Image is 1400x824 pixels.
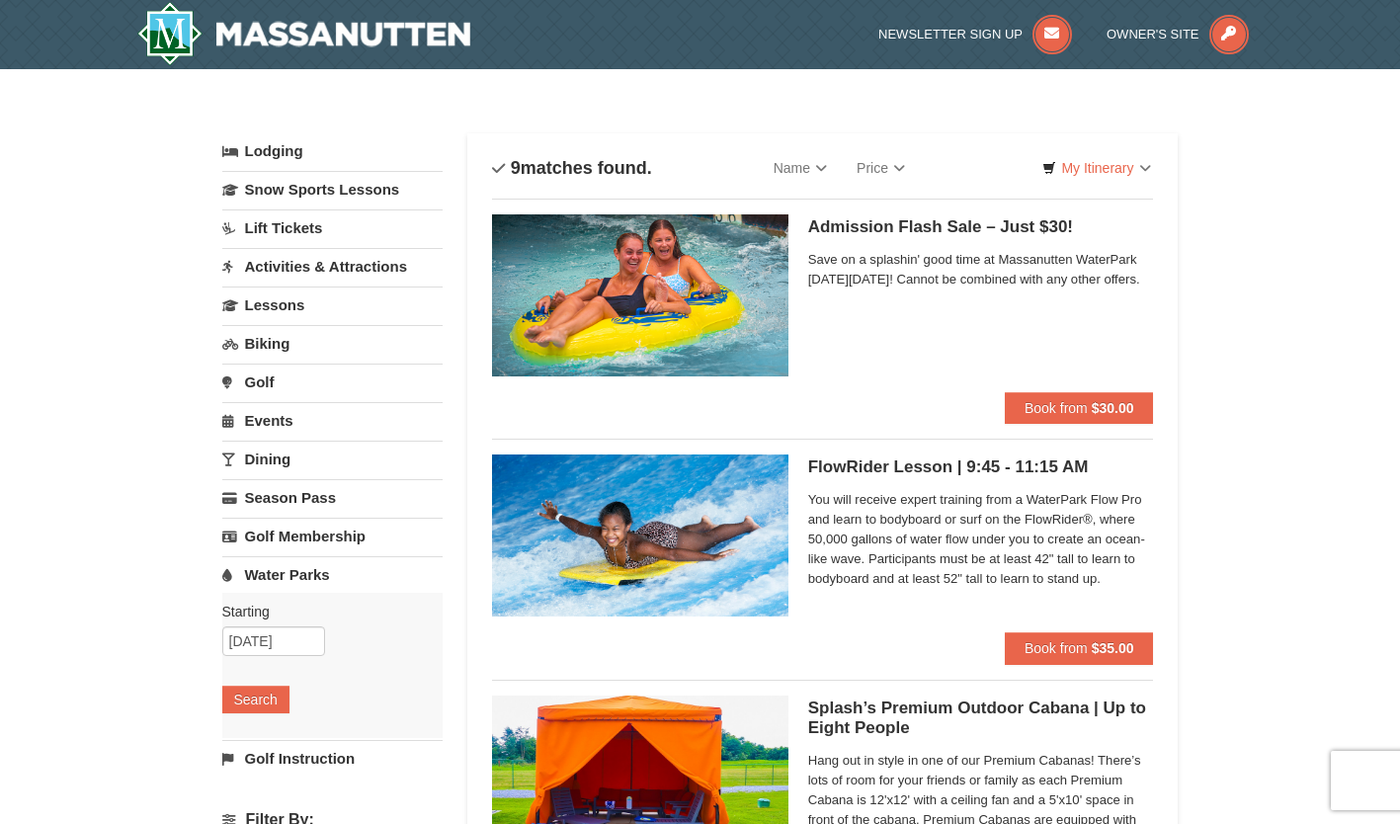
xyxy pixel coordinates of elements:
a: Season Pass [222,479,443,516]
a: Massanutten Resort [137,2,471,65]
a: Name [759,148,842,188]
a: Lift Tickets [222,209,443,246]
a: Snow Sports Lessons [222,171,443,207]
span: Book from [1025,400,1088,416]
a: Newsletter Sign Up [878,27,1072,41]
a: Lessons [222,287,443,323]
button: Book from $30.00 [1005,392,1154,424]
button: Search [222,686,289,713]
h5: Splash’s Premium Outdoor Cabana | Up to Eight People [808,699,1154,738]
span: Save on a splashin' good time at Massanutten WaterPark [DATE][DATE]! Cannot be combined with any ... [808,250,1154,289]
img: 6619917-216-363963c7.jpg [492,454,788,617]
a: Water Parks [222,556,443,593]
a: Price [842,148,920,188]
a: My Itinerary [1029,153,1163,183]
img: Massanutten Resort Logo [137,2,471,65]
span: Newsletter Sign Up [878,27,1023,41]
a: Events [222,402,443,439]
span: Book from [1025,640,1088,656]
img: 6619917-1618-f229f8f2.jpg [492,214,788,376]
strong: $30.00 [1092,400,1134,416]
strong: $35.00 [1092,640,1134,656]
label: Starting [222,602,428,621]
a: Owner's Site [1107,27,1249,41]
a: Biking [222,325,443,362]
a: Activities & Attractions [222,248,443,285]
button: Book from $35.00 [1005,632,1154,664]
span: Owner's Site [1107,27,1199,41]
span: You will receive expert training from a WaterPark Flow Pro and learn to bodyboard or surf on the ... [808,490,1154,589]
a: Golf Membership [222,518,443,554]
a: Dining [222,441,443,477]
a: Golf Instruction [222,740,443,777]
h5: Admission Flash Sale – Just $30! [808,217,1154,237]
a: Lodging [222,133,443,169]
a: Golf [222,364,443,400]
h5: FlowRider Lesson | 9:45 - 11:15 AM [808,457,1154,477]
